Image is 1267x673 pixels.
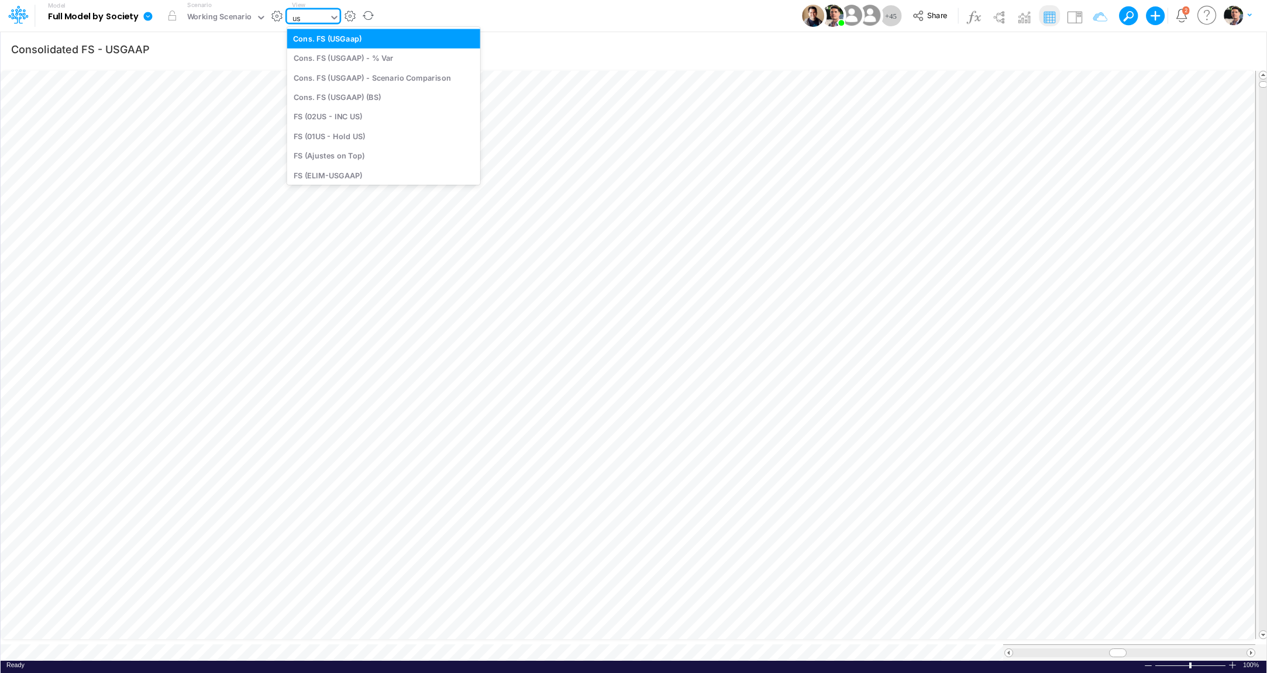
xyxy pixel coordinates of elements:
div: Zoom [1189,662,1192,668]
div: Cons. FS (USGAAP) - Scenario Comparison [287,68,480,87]
input: Type a title here [11,37,1012,61]
b: Full Model by Society [48,12,139,22]
a: Notifications [1175,9,1189,22]
span: Ready [6,661,25,668]
div: Zoom level [1243,661,1261,669]
div: In Ready mode [6,661,25,669]
div: Zoom In [1228,661,1237,669]
label: Scenario [187,1,211,9]
img: User Image Icon [856,2,883,29]
span: 100% [1243,661,1261,669]
img: User Image Icon [821,5,843,27]
span: + 45 [885,12,897,20]
div: FS (ELIM-USGAAP) [287,165,480,185]
div: Cons. FS (USGaap) [287,29,480,48]
img: User Image Icon [802,5,824,27]
img: User Image Icon [838,2,865,29]
label: Model [48,2,66,9]
div: FS (Ajustes on Top) [287,146,480,165]
button: Share [907,7,955,25]
div: Zoom [1155,661,1228,669]
label: View [292,1,305,9]
div: Cons. FS (USGAAP) - % Var [287,49,480,68]
div: 2 unread items [1185,8,1187,13]
div: Working Scenario [187,11,252,25]
div: Zoom Out [1144,661,1153,670]
div: Cons. FS (USGAAP) (BS) [287,87,480,106]
span: Share [927,11,947,19]
div: FS (02US - INC US) [287,107,480,126]
div: FS (01US - Hold US) [287,126,480,146]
